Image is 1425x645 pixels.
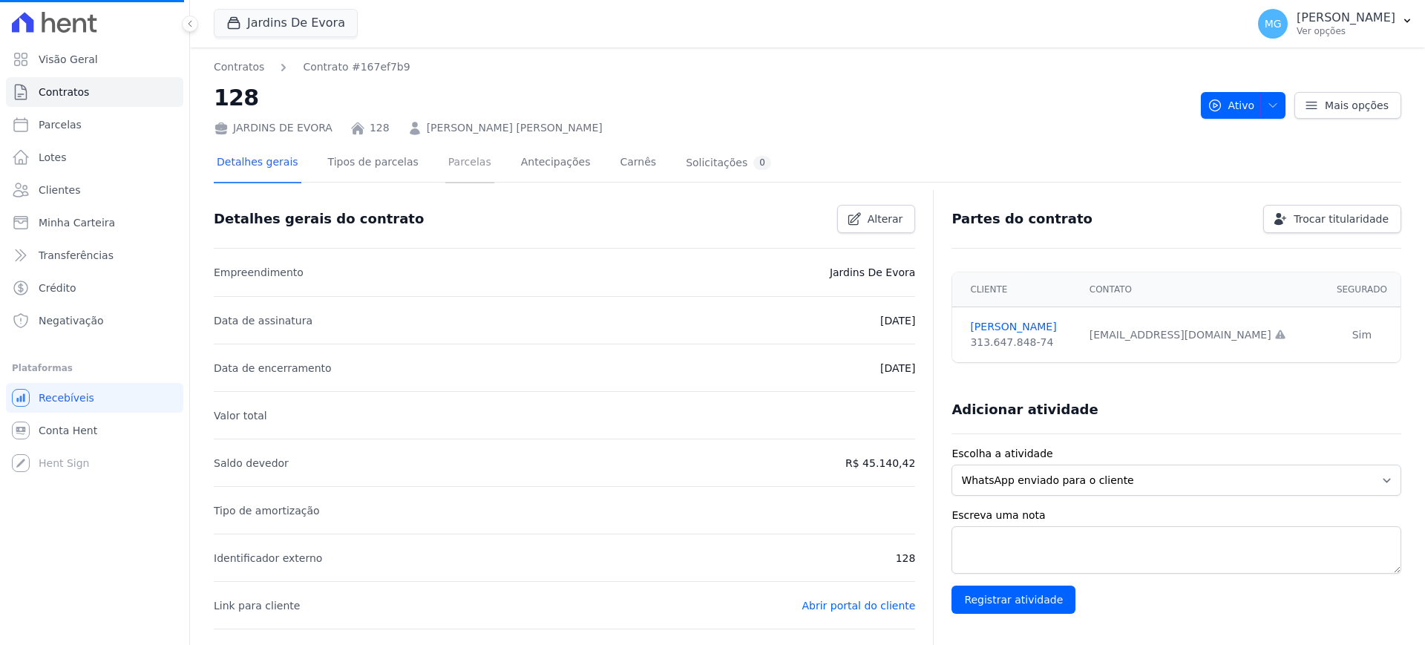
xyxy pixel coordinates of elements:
p: Jardins De Evora [830,263,916,281]
a: Clientes [6,175,183,205]
a: Solicitações0 [683,144,774,183]
p: Identificador externo [214,549,322,567]
span: Crédito [39,281,76,295]
span: Lotes [39,150,67,165]
p: 128 [896,549,916,567]
p: Tipo de amortização [214,502,320,520]
td: Sim [1323,307,1401,363]
span: Parcelas [39,117,82,132]
div: JARDINS DE EVORA [214,120,332,136]
p: [PERSON_NAME] [1297,10,1395,25]
button: MG [PERSON_NAME] Ver opções [1246,3,1425,45]
span: Trocar titularidade [1294,212,1389,226]
span: Ativo [1208,92,1255,119]
a: Detalhes gerais [214,144,301,183]
a: Mais opções [1294,92,1401,119]
span: Transferências [39,248,114,263]
th: Contato [1081,272,1323,307]
a: Contratos [214,59,264,75]
a: [PERSON_NAME] [PERSON_NAME] [427,120,603,136]
span: Mais opções [1325,98,1389,113]
p: Data de assinatura [214,312,312,330]
p: Ver opções [1297,25,1395,37]
span: MG [1265,19,1282,29]
p: [DATE] [880,312,915,330]
span: Clientes [39,183,80,197]
a: [PERSON_NAME] [970,319,1071,335]
span: Alterar [868,212,903,226]
a: Alterar [837,205,916,233]
a: 128 [370,120,390,136]
div: Plataformas [12,359,177,377]
label: Escreva uma nota [951,508,1401,523]
div: [EMAIL_ADDRESS][DOMAIN_NAME] [1090,327,1314,343]
div: 0 [753,156,771,170]
a: Conta Hent [6,416,183,445]
a: Tipos de parcelas [325,144,422,183]
h2: 128 [214,81,1189,114]
p: Empreendimento [214,263,304,281]
a: Antecipações [518,144,594,183]
a: Negativação [6,306,183,335]
a: Recebíveis [6,383,183,413]
a: Contrato #167ef7b9 [303,59,410,75]
p: [DATE] [880,359,915,377]
a: Carnês [617,144,659,183]
th: Segurado [1323,272,1401,307]
p: Valor total [214,407,267,425]
p: Link para cliente [214,597,300,615]
p: Data de encerramento [214,359,332,377]
h3: Partes do contrato [951,210,1092,228]
label: Escolha a atividade [951,446,1401,462]
a: Lotes [6,143,183,172]
a: Crédito [6,273,183,303]
a: Abrir portal do cliente [802,600,915,612]
span: Conta Hent [39,423,97,438]
span: Minha Carteira [39,215,115,230]
a: Trocar titularidade [1263,205,1401,233]
nav: Breadcrumb [214,59,1189,75]
span: Contratos [39,85,89,99]
span: Visão Geral [39,52,98,67]
a: Visão Geral [6,45,183,74]
div: 313.647.848-74 [970,335,1071,350]
a: Contratos [6,77,183,107]
th: Cliente [952,272,1080,307]
p: R$ 45.140,42 [845,454,915,472]
h3: Detalhes gerais do contrato [214,210,424,228]
span: Negativação [39,313,104,328]
div: Solicitações [686,156,771,170]
p: Saldo devedor [214,454,289,472]
a: Parcelas [6,110,183,140]
span: Recebíveis [39,390,94,405]
a: Parcelas [445,144,494,183]
button: Jardins De Evora [214,9,358,37]
h3: Adicionar atividade [951,401,1098,419]
nav: Breadcrumb [214,59,410,75]
a: Minha Carteira [6,208,183,238]
a: Transferências [6,240,183,270]
input: Registrar atividade [951,586,1075,614]
button: Ativo [1201,92,1286,119]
